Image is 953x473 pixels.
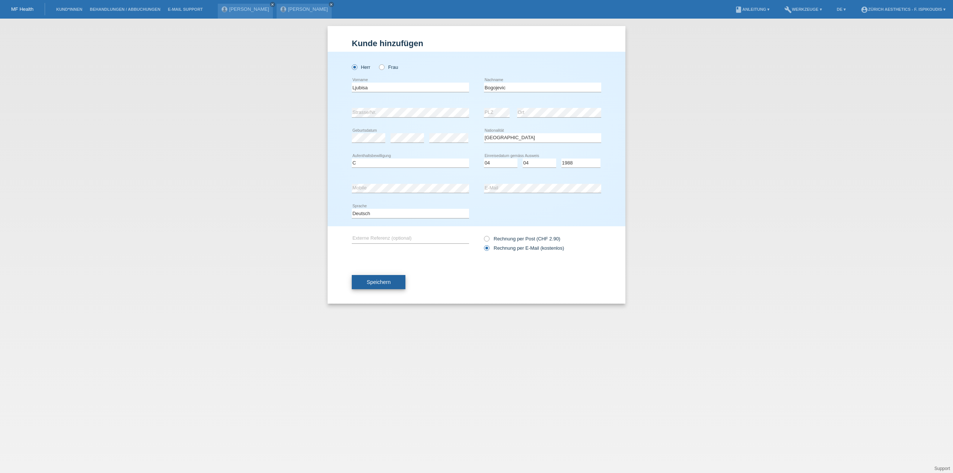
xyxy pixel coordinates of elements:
[784,6,792,13] i: build
[270,2,275,7] a: close
[164,7,207,12] a: E-Mail Support
[86,7,164,12] a: Behandlungen / Abbuchungen
[52,7,86,12] a: Kund*innen
[857,7,949,12] a: account_circleZürich Aesthetics - F. Ispikoudis ▾
[271,3,274,6] i: close
[379,64,398,70] label: Frau
[484,236,489,245] input: Rechnung per Post (CHF 2.90)
[735,6,742,13] i: book
[861,6,868,13] i: account_circle
[367,279,391,285] span: Speichern
[352,64,370,70] label: Herr
[229,6,269,12] a: [PERSON_NAME]
[329,2,334,7] a: close
[934,466,950,471] a: Support
[484,236,560,242] label: Rechnung per Post (CHF 2.90)
[288,6,328,12] a: [PERSON_NAME]
[352,39,601,48] h1: Kunde hinzufügen
[484,245,489,255] input: Rechnung per E-Mail (kostenlos)
[379,64,384,69] input: Frau
[781,7,826,12] a: buildWerkzeuge ▾
[352,275,405,289] button: Speichern
[731,7,773,12] a: bookAnleitung ▾
[484,245,564,251] label: Rechnung per E-Mail (kostenlos)
[833,7,850,12] a: DE ▾
[329,3,333,6] i: close
[352,64,357,69] input: Herr
[11,6,34,12] a: MF Health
